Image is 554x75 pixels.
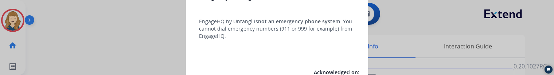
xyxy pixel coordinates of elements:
button: Start Chat [545,66,553,74]
p: EngageHQ by Untangl is . You cannot dial emergency numbers (911 or 999 for example) from EngageHQ. [199,18,355,40]
span: not an emergency phone system [258,18,340,25]
svg: Open Chat [547,68,551,72]
p: 0.20.1027RC [514,62,547,71]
